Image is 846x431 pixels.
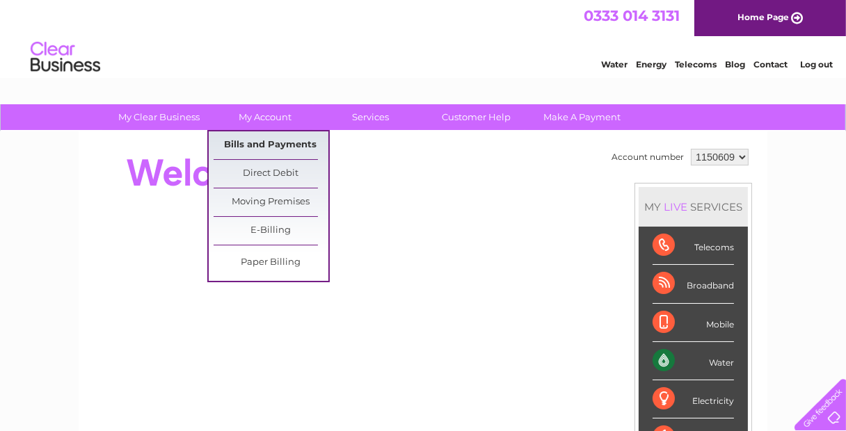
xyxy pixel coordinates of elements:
a: 0333 014 3131 [584,7,680,24]
div: Mobile [653,304,734,342]
a: Moving Premises [214,188,328,216]
a: My Clear Business [102,104,217,130]
a: Paper Billing [214,249,328,277]
a: E-Billing [214,217,328,245]
a: Make A Payment [525,104,640,130]
a: Water [601,59,628,70]
div: LIVE [661,200,690,213]
a: Contact [753,59,788,70]
div: Clear Business is a trading name of Verastar Limited (registered in [GEOGRAPHIC_DATA] No. 3667643... [95,8,753,67]
a: Customer Help [420,104,534,130]
a: Services [314,104,429,130]
a: My Account [208,104,323,130]
td: Account number [608,145,687,169]
div: Water [653,342,734,380]
div: Telecoms [653,227,734,265]
div: Electricity [653,380,734,418]
a: Blog [725,59,745,70]
a: Direct Debit [214,160,328,188]
div: Broadband [653,265,734,303]
a: Telecoms [675,59,717,70]
a: Bills and Payments [214,131,328,159]
div: MY SERVICES [639,187,748,227]
a: Energy [636,59,667,70]
a: Log out [800,59,833,70]
img: logo.png [30,36,101,79]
